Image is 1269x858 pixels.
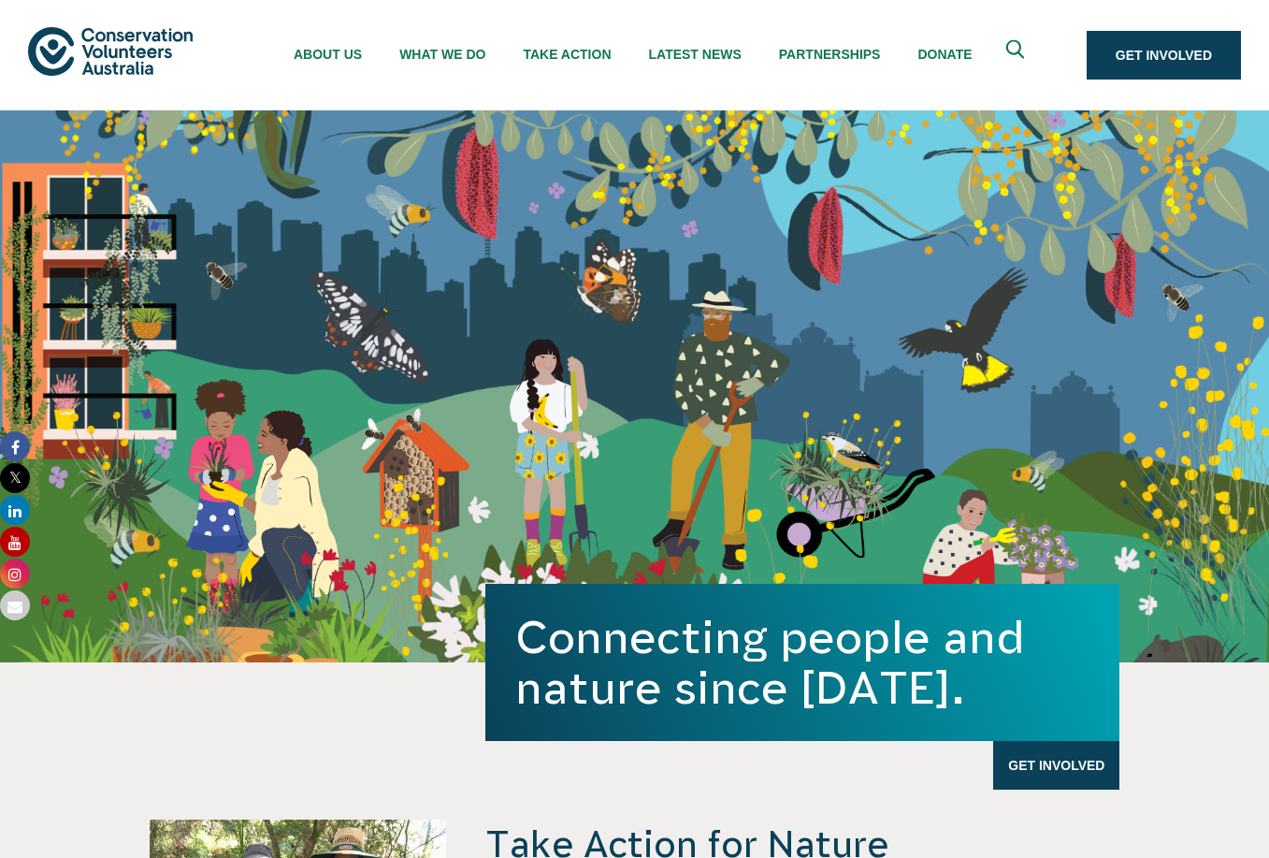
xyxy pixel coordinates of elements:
span: Take Action [523,47,611,62]
span: What We Do [399,47,485,62]
span: Expand search box [1005,40,1029,71]
span: About Us [294,47,362,62]
span: Partnerships [779,47,881,62]
img: logo.svg [28,27,193,75]
span: Latest News [649,47,742,62]
button: Expand search box Close search box [995,33,1040,78]
span: Donate [917,47,972,62]
a: Get Involved [1087,31,1241,80]
a: Get Involved [993,741,1119,790]
h1: Connecting people and nature since [DATE]. [515,612,1089,713]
